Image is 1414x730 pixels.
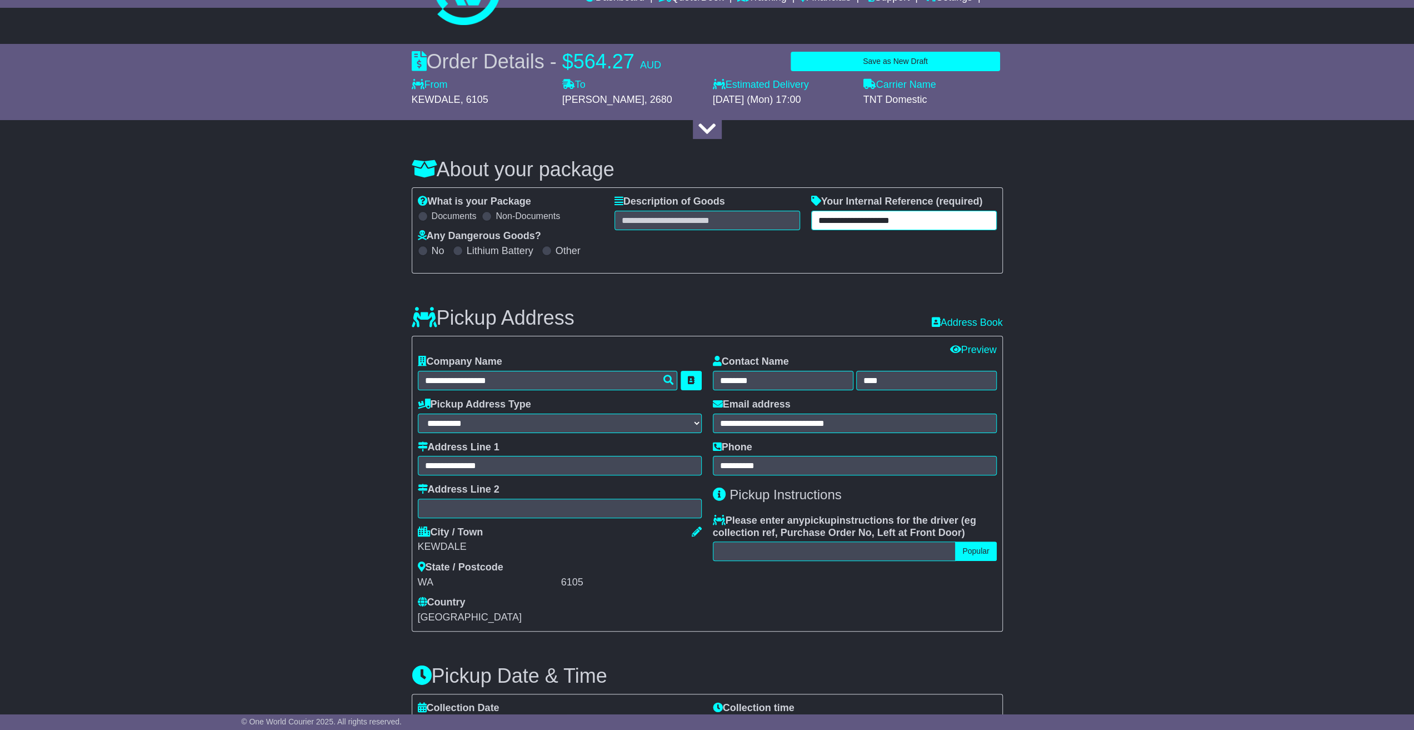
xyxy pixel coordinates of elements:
[713,515,976,538] span: eg collection ref, Purchase Order No, Left at Front Door
[412,94,461,105] span: KEWDALE
[418,484,499,496] label: Address Line 2
[467,245,533,257] label: Lithium Battery
[461,94,488,105] span: , 6105
[644,94,672,105] span: , 2680
[418,399,531,411] label: Pickup Address Type
[791,52,1000,71] button: Save as New Draft
[863,94,1003,106] div: TNT Domestic
[805,515,837,526] span: pickup
[931,317,1002,329] a: Address Book
[412,307,574,329] h3: Pickup Address
[713,399,791,411] label: Email address
[811,196,983,208] label: Your Internal Reference (required)
[418,702,499,714] label: Collection Date
[713,515,997,539] label: Please enter any instructions for the driver ( )
[412,49,661,73] div: Order Details -
[640,59,661,71] span: AUD
[418,196,531,208] label: What is your Package
[418,356,502,368] label: Company Name
[562,79,586,91] label: To
[713,356,789,368] label: Contact Name
[713,79,852,91] label: Estimated Delivery
[562,50,573,73] span: $
[412,665,1003,687] h3: Pickup Date & Time
[713,441,752,454] label: Phone
[412,158,1003,181] h3: About your package
[562,94,644,105] span: [PERSON_NAME]
[561,577,702,589] div: 6105
[496,211,560,221] label: Non-Documents
[418,230,541,242] label: Any Dangerous Goods?
[418,541,702,553] div: KEWDALE
[412,79,448,91] label: From
[432,245,444,257] label: No
[713,702,795,714] label: Collection time
[573,50,634,73] span: 564.27
[730,487,841,502] span: Pickup Instructions
[713,94,852,106] div: [DATE] (Mon) 17:00
[556,245,581,257] label: Other
[418,527,483,539] label: City / Town
[432,211,477,221] label: Documents
[418,441,499,454] label: Address Line 1
[418,612,522,623] span: [GEOGRAPHIC_DATA]
[418,597,466,609] label: Country
[418,562,503,574] label: State / Postcode
[614,196,725,208] label: Description of Goods
[863,79,936,91] label: Carrier Name
[418,577,558,589] div: WA
[955,542,996,561] button: Popular
[950,344,996,355] a: Preview
[241,717,402,726] span: © One World Courier 2025. All rights reserved.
